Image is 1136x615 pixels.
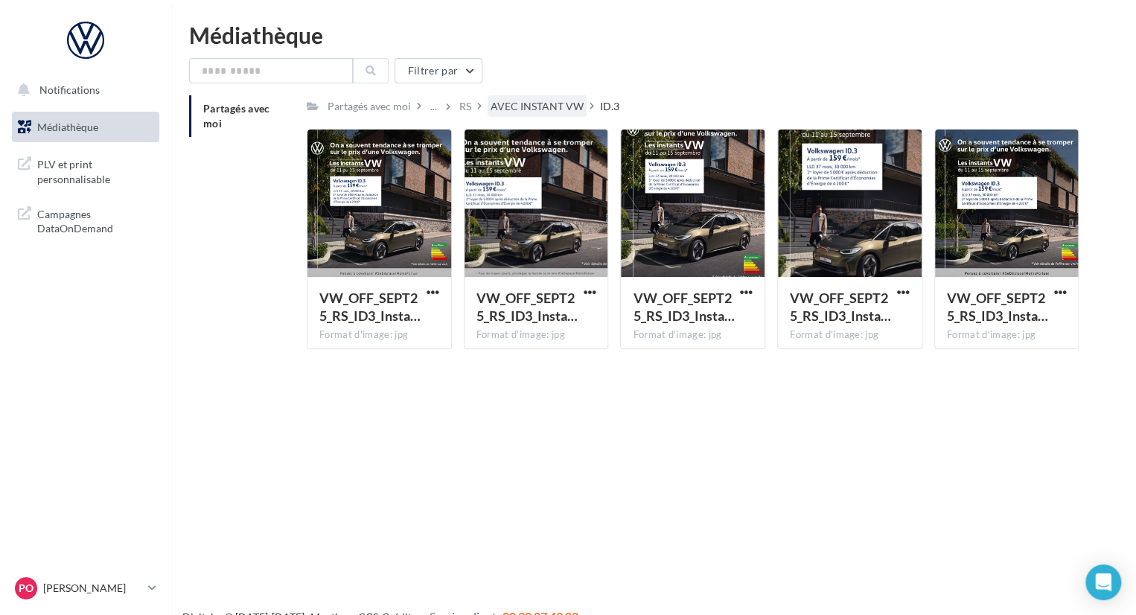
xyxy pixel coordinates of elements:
div: Format d'image: jpg [947,328,1067,342]
div: RS [459,99,471,114]
span: VW_OFF_SEPT25_RS_ID3_InstantVW_GMB_720x720 [947,290,1048,324]
div: Partagés avec moi [328,99,411,114]
div: Médiathèque [189,24,1118,46]
span: VW_OFF_SEPT25_RS_ID3_InstantVW_CARRE [319,290,421,324]
span: Notifications [39,83,100,96]
span: VW_OFF_SEPT25_RS_ID3_InstantVW_INSTAGRAM [633,290,734,324]
span: PLV et print personnalisable [37,154,153,186]
div: Format d'image: jpg [633,328,753,342]
button: Filtrer par [395,58,482,83]
div: Format d'image: jpg [319,328,439,342]
a: PLV et print personnalisable [9,148,162,192]
div: Format d'image: jpg [790,328,910,342]
span: Campagnes DataOnDemand [37,204,153,236]
div: Open Intercom Messenger [1085,564,1121,600]
span: VW_OFF_SEPT25_RS_ID3_InstantVW_GMB [476,290,578,324]
span: VW_OFF_SEPT25_RS_ID3_InstantVW_STORY [790,290,891,324]
a: Campagnes DataOnDemand [9,198,162,242]
span: PO [19,581,33,596]
p: [PERSON_NAME] [43,581,142,596]
div: ID.3 [600,99,619,114]
a: PO [PERSON_NAME] [12,574,159,602]
div: ... [427,96,440,117]
button: Notifications [9,74,156,106]
span: Partagés avec moi [203,102,270,130]
a: Médiathèque [9,112,162,143]
span: Médiathèque [37,121,98,133]
div: Format d'image: jpg [476,328,596,342]
div: AVEC INSTANT VW [491,99,584,114]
